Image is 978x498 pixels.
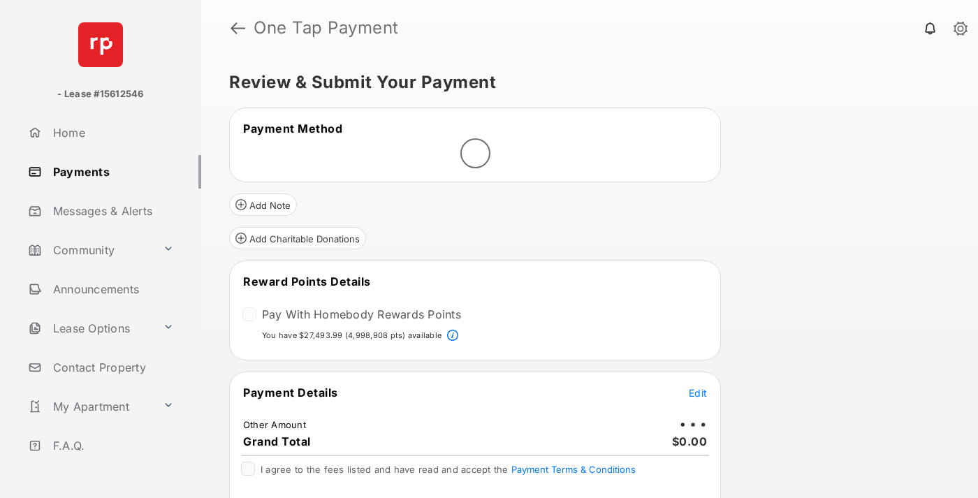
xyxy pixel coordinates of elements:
strong: One Tap Payment [254,20,399,36]
a: My Apartment [22,390,157,423]
p: You have $27,493.99 (4,998,908 pts) available [262,330,441,342]
a: Contact Property [22,351,201,384]
button: Add Note [229,193,297,216]
button: Add Charitable Donations [229,227,366,249]
h5: Review & Submit Your Payment [229,74,939,91]
a: Home [22,116,201,149]
button: Edit [689,386,707,400]
span: Grand Total [243,434,311,448]
button: I agree to the fees listed and have read and accept the [511,464,636,475]
a: Community [22,233,157,267]
span: Payment Method [243,122,342,136]
span: Reward Points Details [243,274,371,288]
td: Other Amount [242,418,307,431]
img: svg+xml;base64,PHN2ZyB4bWxucz0iaHR0cDovL3d3dy53My5vcmcvMjAwMC9zdmciIHdpZHRoPSI2NCIgaGVpZ2h0PSI2NC... [78,22,123,67]
span: Edit [689,387,707,399]
span: I agree to the fees listed and have read and accept the [261,464,636,475]
a: F.A.Q. [22,429,201,462]
span: $0.00 [672,434,708,448]
p: - Lease #15612546 [57,87,143,101]
a: Lease Options [22,312,157,345]
span: Payment Details [243,386,338,400]
a: Messages & Alerts [22,194,201,228]
a: Payments [22,155,201,189]
label: Pay With Homebody Rewards Points [262,307,461,321]
a: Announcements [22,272,201,306]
